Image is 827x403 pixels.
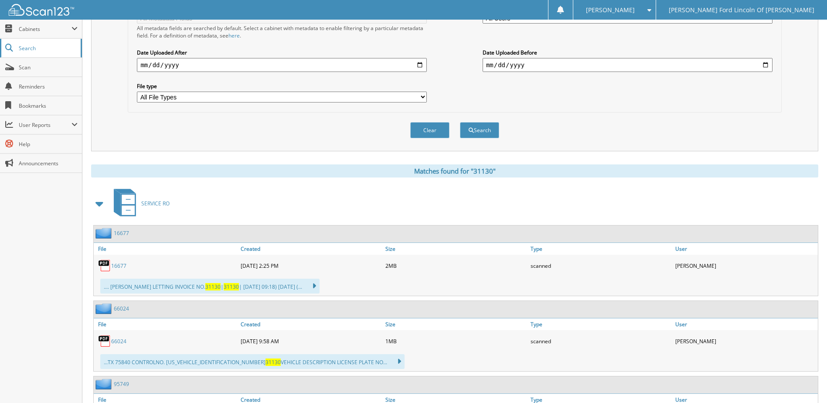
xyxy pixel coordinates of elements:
a: Type [528,243,673,255]
label: Date Uploaded After [137,49,427,56]
div: scanned [528,332,673,350]
div: ...TX 75840 CONTROLNO. [US_VEHICLE_IDENTIFICATION_NUMBER] VEHICLE DESCRIPTION LICENSE PLATE NO... [100,354,405,369]
span: Search [19,44,76,52]
div: 1MB [383,332,528,350]
label: File type [137,82,427,90]
img: PDF.png [98,259,111,272]
img: scan123-logo-white.svg [9,4,74,16]
span: Bookmarks [19,102,78,109]
div: Matches found for "31130" [91,164,818,178]
img: PDF.png [98,335,111,348]
div: All metadata fields are searched by default. Select a cabinet with metadata to enable filtering b... [137,24,427,39]
button: Search [460,122,499,138]
button: Clear [410,122,449,138]
div: [DATE] 9:58 AM [238,332,383,350]
span: 31130 [224,283,239,290]
div: scanned [528,257,673,274]
span: Scan [19,64,78,71]
span: 31130 [265,359,281,366]
a: 95749 [114,380,129,388]
div: [PERSON_NAME] [673,332,818,350]
a: here [228,32,240,39]
span: Cabinets [19,25,71,33]
div: 2MB [383,257,528,274]
span: SERVICE RO [141,200,170,207]
div: [PERSON_NAME] [673,257,818,274]
img: folder2.png [95,228,114,239]
span: Reminders [19,83,78,90]
label: Date Uploaded Before [483,49,773,56]
span: Help [19,140,78,148]
a: User [673,318,818,330]
a: Created [238,243,383,255]
span: [PERSON_NAME] Ford Lincoln Of [PERSON_NAME] [669,7,814,13]
iframe: Chat Widget [783,361,827,403]
a: User [673,243,818,255]
a: File [94,318,238,330]
a: Size [383,318,528,330]
img: folder2.png [95,379,114,389]
a: Type [528,318,673,330]
a: 16677 [111,262,126,270]
a: SERVICE RO [109,186,170,221]
input: start [137,58,427,72]
a: Size [383,243,528,255]
span: [PERSON_NAME] [586,7,635,13]
div: .... [PERSON_NAME] LETTING INVOICE NO. | | [DATE] 09:18) [DATE] (... [100,279,320,294]
span: 31130 [205,283,221,290]
input: end [483,58,773,72]
a: 66024 [111,338,126,345]
img: folder2.png [95,303,114,314]
span: Announcements [19,160,78,167]
a: 66024 [114,305,129,312]
a: 16677 [114,229,129,237]
span: User Reports [19,121,71,129]
div: [DATE] 2:25 PM [238,257,383,274]
a: File [94,243,238,255]
a: Created [238,318,383,330]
